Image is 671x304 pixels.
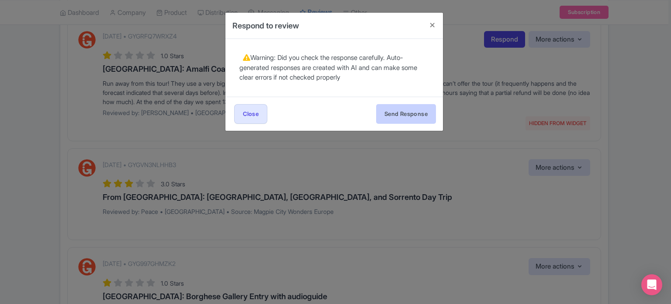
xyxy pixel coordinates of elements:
h4: Respond to review [232,20,299,31]
div: Warning: Did you check the response carefully. Auto-generated responses are created with AI and c... [239,53,429,83]
div: Open Intercom Messenger [641,274,662,295]
button: Close [422,13,443,38]
button: Send Response [376,104,436,124]
a: Close [234,104,267,124]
